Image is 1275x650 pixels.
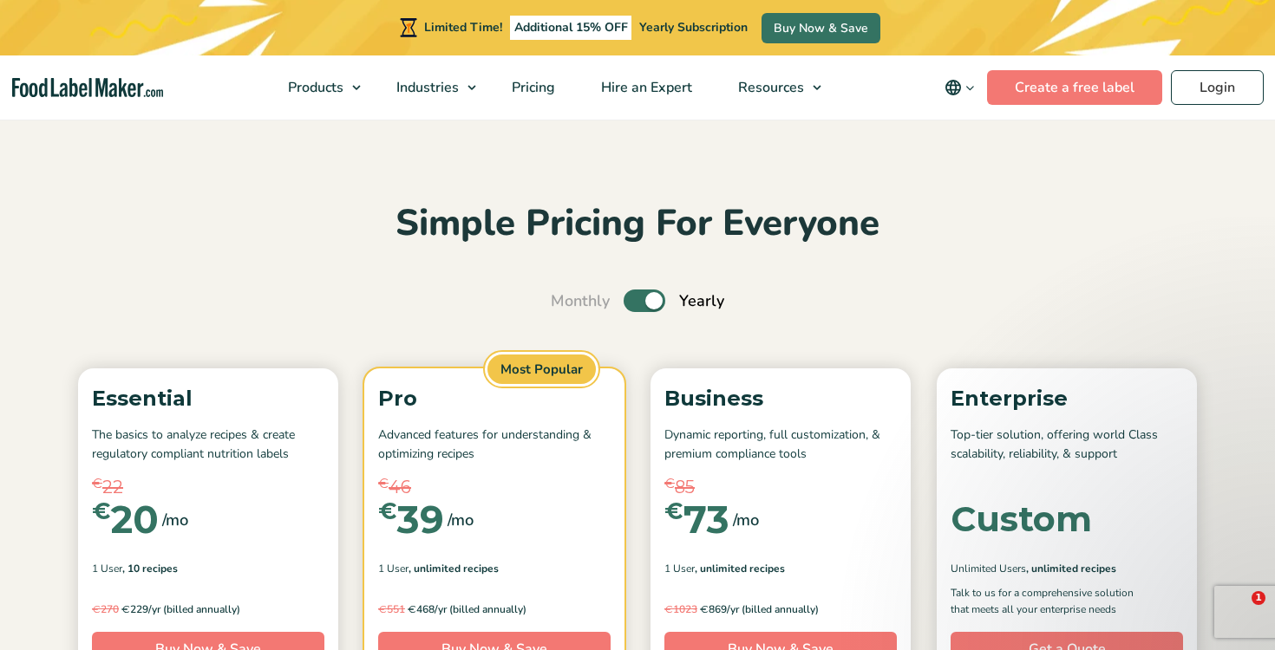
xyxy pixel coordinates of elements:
[265,55,369,120] a: Products
[507,78,557,97] span: Pricing
[762,13,880,43] a: Buy Now & Save
[700,602,709,615] span: €
[162,508,188,532] span: /mo
[92,500,111,523] span: €
[675,474,695,500] span: 85
[102,474,123,500] span: 22
[596,78,694,97] span: Hire an Expert
[424,19,502,36] span: Limited Time!
[485,352,598,387] span: Most Popular
[951,382,1183,415] p: Enterprise
[510,16,632,40] span: Additional 15% OFF
[389,474,411,500] span: 46
[92,382,324,415] p: Essential
[951,426,1183,465] p: Top-tier solution, offering world Class scalability, reliability, & support
[122,561,178,576] span: , 10 Recipes
[378,602,387,615] span: €
[378,602,405,616] del: 551
[551,289,610,313] span: Monthly
[391,78,461,97] span: Industries
[283,78,345,97] span: Products
[664,602,673,615] span: €
[378,561,409,576] span: 1 User
[695,561,785,576] span: , Unlimited Recipes
[408,602,416,615] span: €
[92,426,324,465] p: The basics to analyze recipes & create regulatory compliant nutrition labels
[92,602,101,615] span: €
[664,382,897,415] p: Business
[92,601,324,618] p: 229/yr (billed annually)
[489,55,574,120] a: Pricing
[664,561,695,576] span: 1 User
[1252,591,1265,605] span: 1
[639,19,748,36] span: Yearly Subscription
[733,78,806,97] span: Resources
[448,508,474,532] span: /mo
[579,55,711,120] a: Hire an Expert
[92,474,102,494] span: €
[378,500,397,523] span: €
[664,500,729,538] div: 73
[378,601,611,618] p: 468/yr (billed annually)
[378,382,611,415] p: Pro
[378,474,389,494] span: €
[409,561,499,576] span: , Unlimited Recipes
[92,500,159,538] div: 20
[92,561,122,576] span: 1 User
[378,426,611,465] p: Advanced features for understanding & optimizing recipes
[987,70,1162,105] a: Create a free label
[733,508,759,532] span: /mo
[92,602,119,616] del: 270
[664,500,683,523] span: €
[624,289,665,312] label: Toggle
[664,602,697,616] del: 1023
[69,200,1206,248] h2: Simple Pricing For Everyone
[664,601,897,618] p: 869/yr (billed annually)
[664,474,675,494] span: €
[374,55,485,120] a: Industries
[716,55,830,120] a: Resources
[121,602,130,615] span: €
[664,426,897,465] p: Dynamic reporting, full customization, & premium compliance tools
[679,289,724,313] span: Yearly
[1171,70,1264,105] a: Login
[378,500,444,538] div: 39
[1216,591,1258,633] iframe: Intercom live chat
